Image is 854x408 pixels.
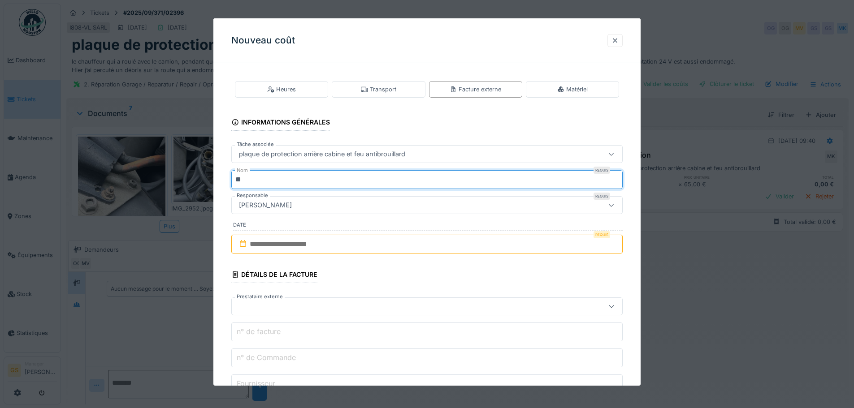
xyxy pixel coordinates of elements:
[235,149,409,159] div: plaque de protection arrière cabine et feu antibrouillard
[235,352,298,363] label: n° de Commande
[235,192,270,199] label: Responsable
[594,167,610,174] div: Requis
[235,378,277,389] label: Fournisseur
[233,221,623,231] label: Date
[450,85,501,94] div: Facture externe
[594,193,610,200] div: Requis
[235,167,250,174] label: Nom
[235,200,295,210] div: [PERSON_NAME]
[235,293,285,301] label: Prestataire externe
[235,326,282,337] label: n° de facture
[557,85,588,94] div: Matériel
[231,35,295,46] h3: Nouveau coût
[231,268,317,283] div: Détails de la facture
[235,141,276,148] label: Tâche associée
[361,85,396,94] div: Transport
[267,85,296,94] div: Heures
[594,231,610,238] div: Requis
[231,116,330,131] div: Informations générales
